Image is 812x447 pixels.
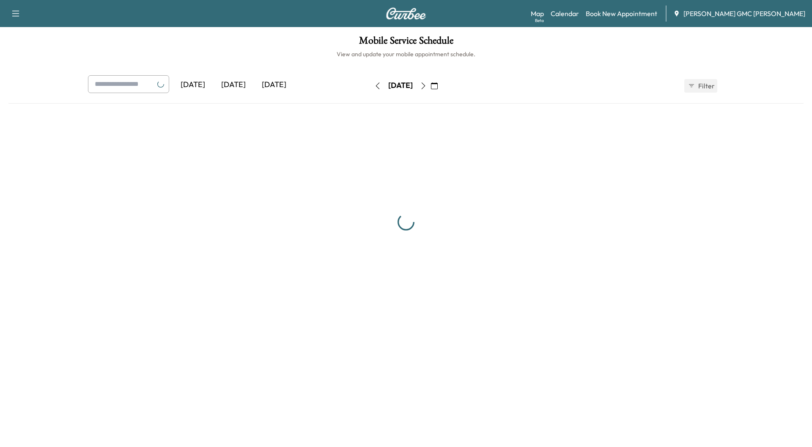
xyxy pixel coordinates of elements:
[173,75,213,95] div: [DATE]
[213,75,254,95] div: [DATE]
[531,8,544,19] a: MapBeta
[8,36,804,50] h1: Mobile Service Schedule
[535,17,544,24] div: Beta
[551,8,579,19] a: Calendar
[698,81,713,91] span: Filter
[586,8,657,19] a: Book New Appointment
[684,79,717,93] button: Filter
[386,8,426,19] img: Curbee Logo
[683,8,805,19] span: [PERSON_NAME] GMC [PERSON_NAME]
[254,75,294,95] div: [DATE]
[388,80,413,91] div: [DATE]
[8,50,804,58] h6: View and update your mobile appointment schedule.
